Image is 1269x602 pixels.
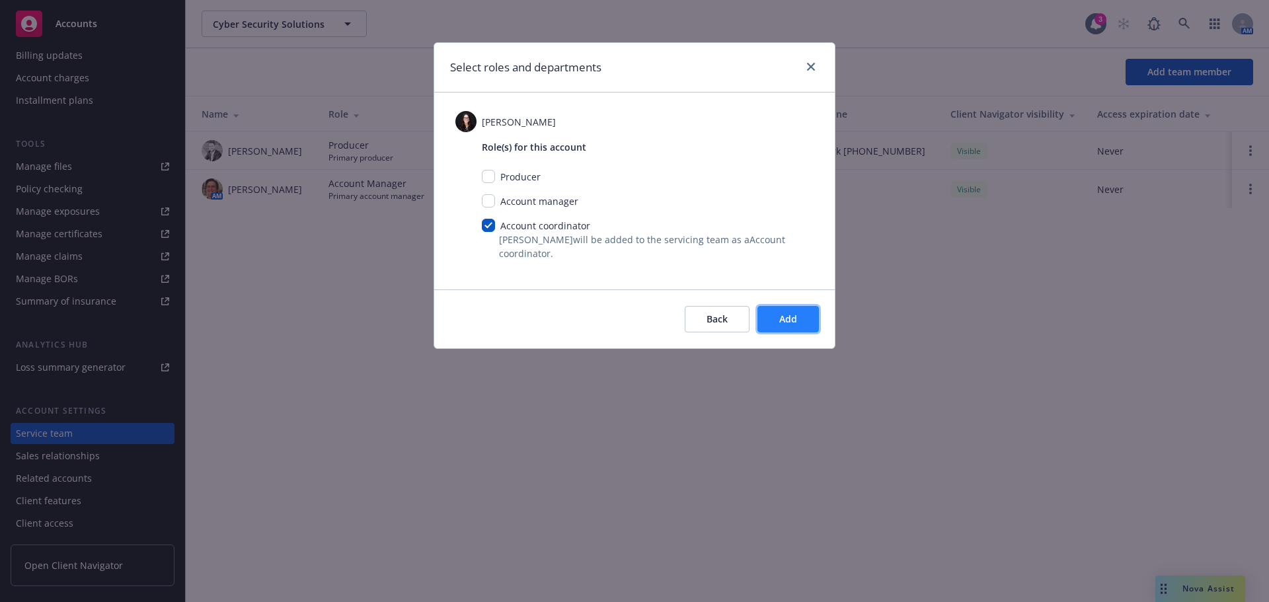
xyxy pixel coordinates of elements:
[455,111,477,132] img: photo
[482,140,814,154] span: Role(s) for this account
[757,306,819,332] button: Add
[707,313,728,325] span: Back
[500,219,590,232] span: Account coordinator
[499,233,814,260] span: [PERSON_NAME] will be added to the servicing team as a Account coordinator .
[779,313,797,325] span: Add
[450,59,601,76] h1: Select roles and departments
[803,59,819,75] a: close
[500,195,578,207] span: Account manager
[500,170,541,183] span: Producer
[685,306,750,332] button: Back
[482,115,556,129] span: [PERSON_NAME]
